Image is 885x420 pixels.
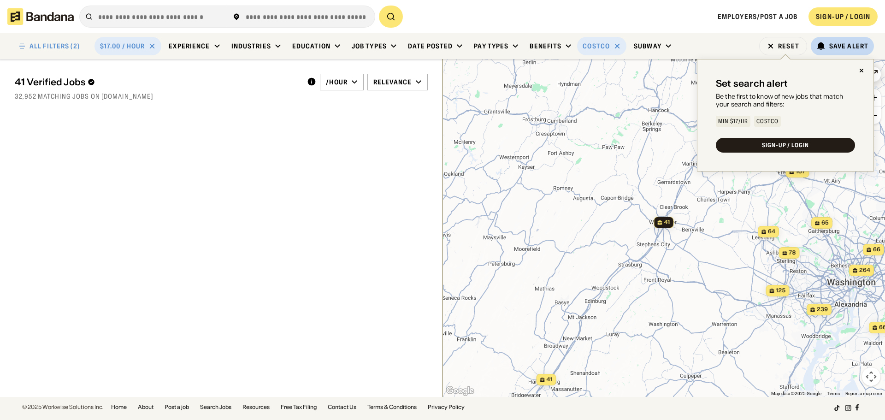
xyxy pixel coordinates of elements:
div: Date Posted [408,42,453,50]
div: /hour [326,78,348,86]
span: 264 [859,266,870,274]
div: SIGN-UP / LOGIN [762,142,809,148]
span: 239 [817,306,828,314]
a: Employers/Post a job [718,12,797,21]
div: $17.00 / hour [100,42,145,50]
a: Contact Us [328,404,356,410]
div: © 2025 Workwise Solutions Inc. [22,404,104,410]
div: Reset [778,43,799,49]
div: Save Alert [829,42,868,50]
div: Benefits [530,42,561,50]
a: Terms & Conditions [367,404,417,410]
a: Free Tax Filing [281,404,317,410]
span: 107 [796,168,806,176]
div: Industries [231,42,271,50]
div: ALL FILTERS (2) [29,43,80,49]
a: Home [111,404,127,410]
a: Privacy Policy [428,404,465,410]
span: 41 [664,219,670,226]
div: Be the first to know of new jobs that match your search and filters: [716,93,855,108]
a: Resources [242,404,270,410]
div: 41 Verified Jobs [15,77,300,88]
div: Min $17/hr [718,118,748,124]
div: 32,952 matching jobs on [DOMAIN_NAME] [15,92,428,101]
a: Terms (opens in new tab) [827,391,840,396]
div: Education [292,42,330,50]
a: Report a map error [845,391,882,396]
span: 125 [776,287,786,295]
span: Map data ©2025 Google [771,391,821,396]
div: Costco [756,118,779,124]
a: Post a job [165,404,189,410]
span: 64 [768,228,775,236]
div: Costco [583,42,610,50]
div: SIGN-UP / LOGIN [816,12,870,21]
span: 66 [873,246,880,254]
span: 41 [547,376,553,384]
a: About [138,404,153,410]
span: 78 [789,249,796,257]
img: Bandana logotype [7,8,74,25]
div: Pay Types [474,42,508,50]
div: Relevance [373,78,412,86]
a: Open this area in Google Maps (opens a new window) [445,385,475,397]
div: Experience [169,42,210,50]
div: Subway [634,42,661,50]
div: grid [15,106,428,397]
div: Set search alert [716,78,788,89]
div: Job Types [352,42,387,50]
img: Google [445,385,475,397]
a: Search Jobs [200,404,231,410]
span: 65 [821,219,829,227]
button: Map camera controls [862,367,880,386]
